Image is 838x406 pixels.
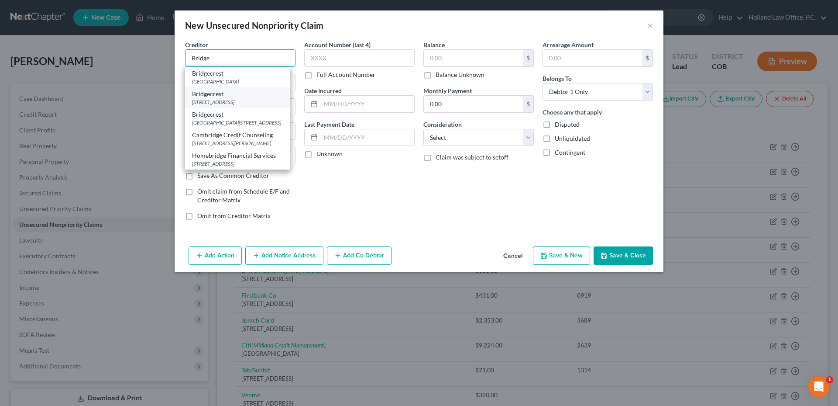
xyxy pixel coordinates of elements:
[543,75,572,82] span: Belongs To
[304,49,415,67] input: XXXX
[192,160,283,167] div: [STREET_ADDRESS]
[304,120,354,129] label: Last Payment Date
[594,246,653,265] button: Save & Close
[523,50,533,66] div: $
[642,50,653,66] div: $
[192,119,283,126] div: [GEOGRAPHIC_DATA][STREET_ADDRESS]
[424,50,523,66] input: 0.00
[304,86,342,95] label: Date Incurred
[496,247,529,265] button: Cancel
[192,110,283,119] div: Bridgecrest
[316,70,375,79] label: Full Account Number
[192,78,283,85] div: [GEOGRAPHIC_DATA]
[197,187,290,204] span: Omit claim from Schedule E/F and Creditor Matrix
[192,98,283,106] div: [STREET_ADDRESS]
[826,376,833,383] span: 1
[543,40,594,49] label: Arrearage Amount
[808,376,829,397] iframe: Intercom live chat
[185,19,323,31] div: New Unsecured Nonpriority Claim
[523,96,533,112] div: $
[321,129,414,146] input: MM/DD/YYYY
[533,246,590,265] button: Save & New
[185,41,208,49] span: Creditor
[543,108,602,117] label: Choose any that apply
[192,151,283,160] div: Homebridge Financial Services
[304,40,371,49] label: Account Number (last 4)
[423,40,445,49] label: Balance
[192,90,283,98] div: Bridgecrest
[424,96,523,112] input: 0.00
[185,49,295,67] input: Search creditor by name...
[192,139,283,147] div: [STREET_ADDRESS][PERSON_NAME]
[197,212,271,219] span: Omit from Creditor Matrix
[192,131,283,139] div: Cambridge Credit Counseling
[555,135,590,142] span: Unliquidated
[436,153,508,161] span: Claim was subject to setoff
[189,246,242,265] button: Add Action
[423,86,472,95] label: Monthly Payment
[555,121,580,128] span: Disputed
[327,246,392,265] button: Add Co-Debtor
[555,149,585,156] span: Contingent
[647,20,653,31] button: ×
[423,120,462,129] label: Consideration
[197,171,269,180] label: Save As Common Creditor
[543,50,642,66] input: 0.00
[245,246,323,265] button: Add Notice Address
[192,69,283,78] div: Bridgecrest
[321,96,414,112] input: MM/DD/YYYY
[436,70,484,79] label: Balance Unknown
[316,149,343,158] label: Unknown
